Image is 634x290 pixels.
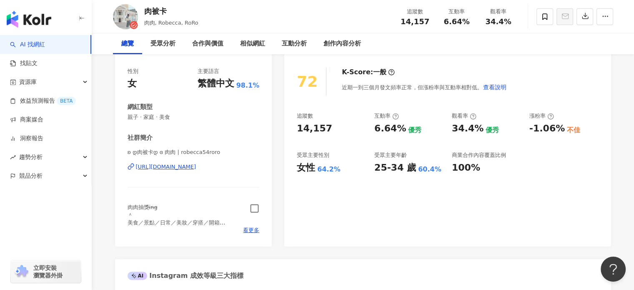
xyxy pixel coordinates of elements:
a: 商案媒合 [10,116,43,124]
div: 相似網紅 [240,39,265,49]
div: 優秀 [486,126,499,135]
div: 合作與價值 [192,39,223,49]
span: 14,157 [401,17,429,26]
div: 72 [297,73,318,90]
div: 受眾主要年齡 [374,151,407,159]
div: 互動率 [374,112,399,120]
div: 追蹤數 [399,8,431,16]
div: 64.2% [317,165,341,174]
span: 親子 · 家庭 · 美食 [128,113,260,121]
div: 女性 [297,161,315,174]
span: 趨勢分析 [19,148,43,166]
a: searchAI 找網紅 [10,40,45,49]
div: 不佳 [567,126,580,135]
span: rise [10,154,16,160]
div: [URL][DOMAIN_NAME] [136,163,196,171]
span: 肉肉抽獎i̴n̴g̴ ＾ 美食／景點／日常／美妝／穿搭／開箱 ＾ 台中美食 咖啡☕️甜點🍡 下午茶🍵 台中景點為主 ＾ 任何合作邀約歡迎私訊小盒子📥or Mail💌 ＾ 🎈 [128,204,245,271]
div: 繁體中文 [198,77,234,90]
span: 資源庫 [19,73,37,91]
span: 98.1% [236,81,260,90]
div: 互動分析 [282,39,307,49]
div: 受眾主要性別 [297,151,329,159]
a: [URL][DOMAIN_NAME] [128,163,260,171]
div: 34.4% [452,122,484,135]
a: 找貼文 [10,59,38,68]
iframe: Help Scout Beacon - Open [601,257,626,282]
div: -1.06% [529,122,565,135]
div: 商業合作內容覆蓋比例 [452,151,506,159]
img: logo [7,11,51,28]
img: chrome extension [13,265,30,278]
span: 查看說明 [483,84,506,91]
a: 效益預測報告BETA [10,97,76,105]
div: 一般 [373,68,386,77]
span: 競品分析 [19,166,43,185]
div: K-Score : [342,68,395,77]
div: 25-34 歲 [374,161,416,174]
div: 100% [452,161,480,174]
img: KOL Avatar [113,4,138,29]
div: 觀看率 [452,112,476,120]
div: 性別 [128,68,138,75]
div: 主要語言 [198,68,219,75]
div: 網紅類型 [128,103,153,111]
div: 追蹤數 [297,112,313,120]
div: 60.4% [418,165,441,174]
span: 6.64% [444,18,469,26]
div: 社群簡介 [128,134,153,142]
div: 受眾分析 [150,39,175,49]
div: 互動率 [441,8,473,16]
span: 看更多 [243,227,259,234]
span: 肉肉, Robecca, RoRo [144,20,198,26]
div: 14,157 [297,122,332,135]
div: 肉被卡 [144,6,198,16]
div: AI [128,272,148,280]
div: 6.64% [374,122,406,135]
button: 查看說明 [483,79,507,96]
div: 漲粉率 [529,112,554,120]
div: 女 [128,77,137,90]
div: 觀看率 [483,8,514,16]
a: 洞察報告 [10,134,43,143]
span: ʚ დ肉被卡დ ɞ 肉肉 | robecca54roro [128,149,260,156]
div: 總覽 [121,39,134,49]
a: chrome extension立即安裝 瀏覽器外掛 [11,260,81,283]
div: 創作內容分析 [323,39,361,49]
span: 34.4% [485,18,511,26]
div: Instagram 成效等級三大指標 [128,271,243,280]
div: 優秀 [408,126,421,135]
div: 近期一到三個月發文頻率正常，但漲粉率與互動率相對低。 [342,79,507,96]
span: 立即安裝 瀏覽器外掛 [33,264,63,279]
